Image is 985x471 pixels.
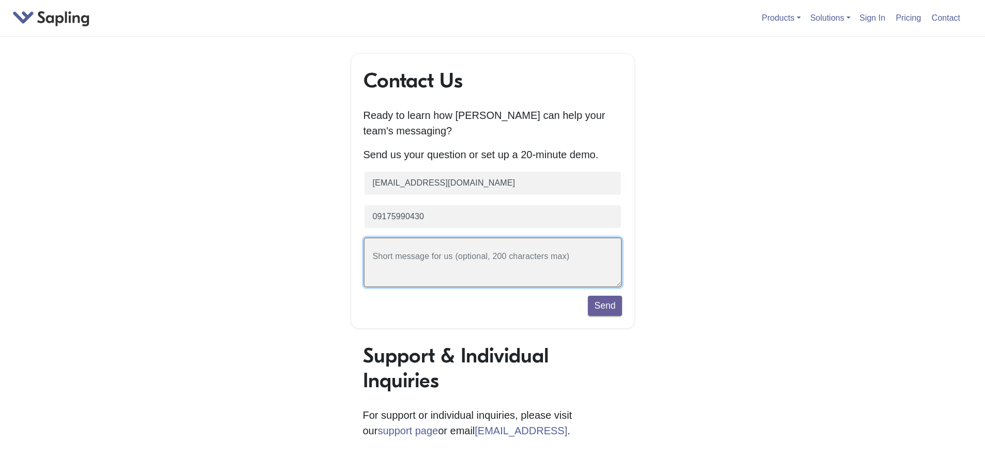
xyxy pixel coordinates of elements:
[810,13,851,22] a: Solutions
[363,407,623,438] p: For support or individual inquiries, please visit our or email .
[363,343,623,393] h1: Support & Individual Inquiries
[363,147,622,162] p: Send us your question or set up a 20-minute demo.
[363,204,622,230] input: Phone number (optional)
[363,108,622,139] p: Ready to learn how [PERSON_NAME] can help your team's messaging?
[588,296,622,315] button: Send
[855,9,889,26] a: Sign In
[377,425,438,436] a: support page
[762,13,800,22] a: Products
[892,9,926,26] a: Pricing
[475,425,567,436] a: [EMAIL_ADDRESS]
[363,171,622,196] input: Business email (required)
[928,9,964,26] a: Contact
[363,68,622,93] h1: Contact Us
